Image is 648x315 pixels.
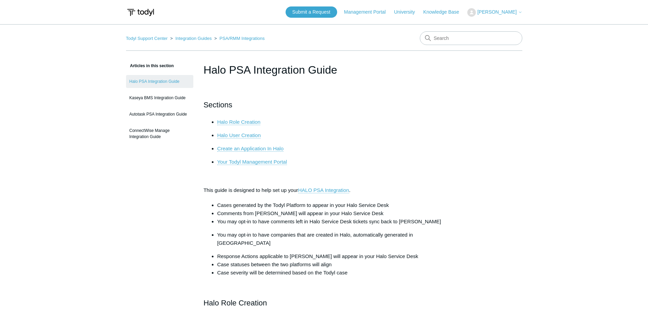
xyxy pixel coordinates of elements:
a: Submit a Request [286,6,337,18]
li: You may opt-in to have comments left in Halo Service Desk tickets sync back to [PERSON_NAME] [217,217,445,226]
a: Knowledge Base [423,9,466,16]
h2: Sections [204,99,445,111]
a: University [394,9,422,16]
a: Integration Guides [175,36,211,41]
a: HALO PSA Integration [298,187,349,193]
li: Integration Guides [169,36,213,41]
span: [PERSON_NAME] [477,9,516,15]
a: PSA/RMM Integrations [220,36,265,41]
li: Todyl Support Center [126,36,169,41]
li: Case statuses between the two platforms will align [217,260,445,269]
li: Response Actions applicable to [PERSON_NAME] will appear in your Halo Service Desk [217,252,445,260]
li: Comments from [PERSON_NAME] will appear in your Halo Service Desk [217,209,445,217]
a: Create an Application In Halo [217,146,284,152]
a: Your Todyl Management Portal [217,159,287,165]
input: Search [420,31,522,45]
li: Cases generated by the Todyl Platform to appear in your Halo Service Desk [217,201,445,209]
li: PSA/RMM Integrations [213,36,264,41]
a: Halo User Creation [217,132,261,138]
li: Case severity will be determined based on the Todyl case [217,269,445,277]
span: Articles in this section [126,63,174,68]
a: Todyl Support Center [126,36,168,41]
a: Halo Role Creation [217,119,261,125]
a: Kaseya BMS Integration Guide [126,91,193,104]
a: Autotask PSA Integration Guide [126,108,193,121]
img: Todyl Support Center Help Center home page [126,6,155,19]
p: This guide is designed to help set up your . [204,186,445,194]
h2: Halo Role Creation [204,297,445,309]
p: You may opt-in to have companies that are created in Halo, automatically generated in [GEOGRAPHIC... [217,231,445,247]
button: [PERSON_NAME] [467,8,522,17]
a: ConnectWise Manage Integration Guide [126,124,193,143]
h1: Halo PSA Integration Guide [204,62,445,78]
a: Management Portal [344,9,392,16]
a: Halo PSA Integration Guide [126,75,193,88]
